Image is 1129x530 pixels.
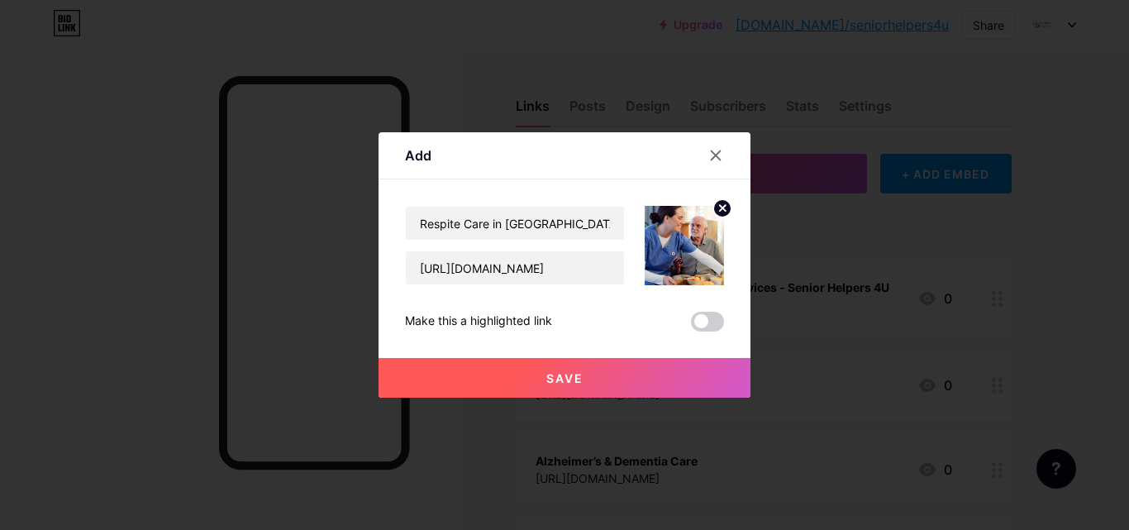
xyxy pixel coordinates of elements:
[645,206,724,285] img: link_thumbnail
[406,251,624,284] input: URL
[405,312,552,332] div: Make this a highlighted link
[379,358,750,398] button: Save
[405,146,431,165] div: Add
[546,371,584,385] span: Save
[406,207,624,240] input: Title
